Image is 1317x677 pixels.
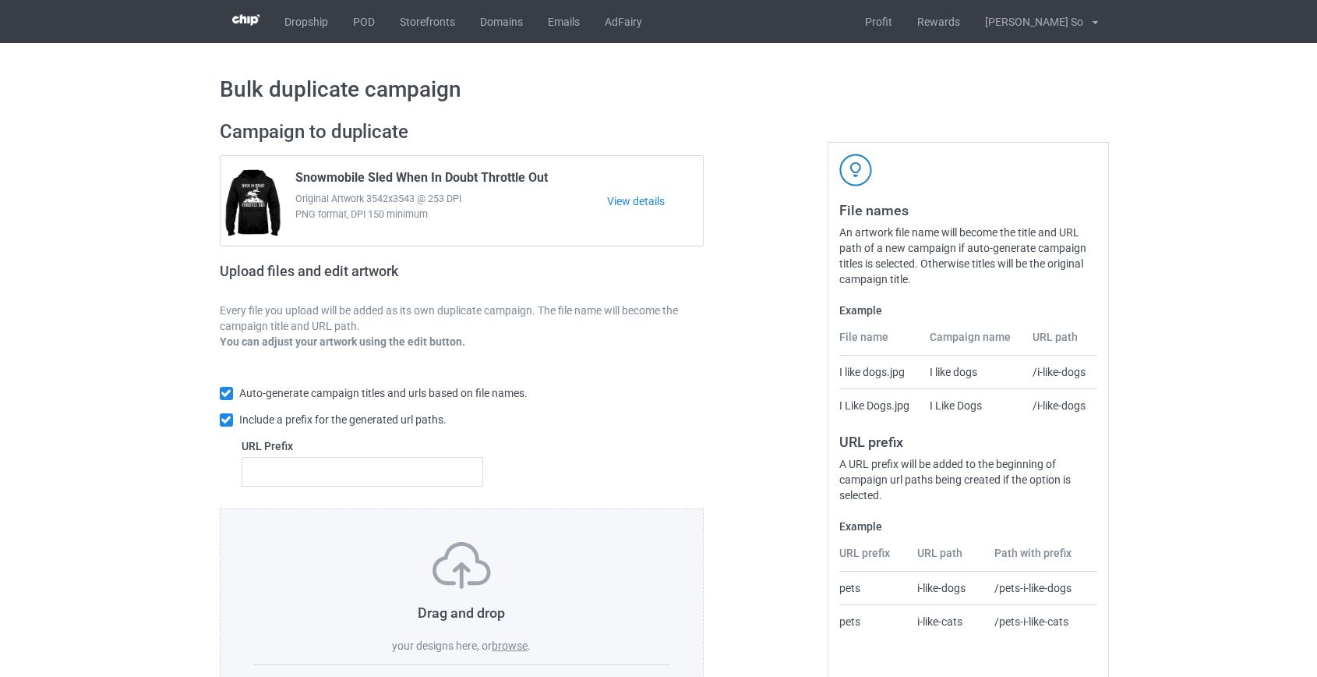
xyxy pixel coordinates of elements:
td: /pets-i-like-dogs [986,572,1097,604]
td: i-like-dogs [909,572,986,604]
span: Auto-generate campaign titles and urls based on file names. [239,387,528,399]
td: I Like Dogs.jpg [839,388,921,422]
td: /i-like-dogs [1024,356,1097,388]
label: Example [839,519,1097,534]
span: Snowmobile Sled When In Doubt Throttle Out [295,170,548,191]
p: Every file you upload will be added as its own duplicate campaign. The file name will become the ... [220,303,704,334]
th: Path with prefix [986,545,1097,572]
div: A URL prefix will be added to the beginning of campaign url paths being created if the option is ... [839,456,1097,503]
span: Include a prefix for the generated url paths. [239,413,447,426]
span: PNG format, DPI 150 minimum [295,207,608,222]
th: URL prefix [839,545,909,572]
th: URL path [909,545,986,572]
th: File name [839,329,921,356]
td: pets [839,604,909,638]
h3: File names [839,201,1097,219]
a: View details [607,193,703,209]
td: I Like Dogs [921,388,1024,422]
td: /i-like-dogs [1024,388,1097,422]
h3: Drag and drop [253,604,671,622]
b: You can adjust your artwork using the edit button. [220,335,465,348]
span: Original Artwork 3542x3543 @ 253 DPI [295,191,608,207]
td: i-like-cats [909,604,986,638]
th: Campaign name [921,329,1024,356]
h2: Upload files and edit artwork [220,263,510,292]
th: URL path [1024,329,1097,356]
img: svg+xml;base64,PD94bWwgdmVyc2lvbj0iMS4wIiBlbmNvZGluZz0iVVRGLTgiPz4KPHN2ZyB3aWR0aD0iNzVweCIgaGVpZ2... [433,542,491,589]
h1: Bulk duplicate campaign [220,76,1098,104]
label: Example [839,303,1097,318]
td: I like dogs.jpg [839,356,921,388]
span: your designs here, or [392,640,492,652]
h3: URL prefix [839,433,1097,451]
h2: Campaign to duplicate [220,120,704,144]
div: [PERSON_NAME] So [973,2,1083,41]
div: An artwork file name will become the title and URL path of a new campaign if auto-generate campai... [839,225,1097,287]
td: I like dogs [921,356,1024,388]
label: browse [492,640,528,652]
td: pets [839,572,909,604]
img: svg+xml;base64,PD94bWwgdmVyc2lvbj0iMS4wIiBlbmNvZGluZz0iVVRGLTgiPz4KPHN2ZyB3aWR0aD0iNDJweCIgaGVpZ2... [839,154,872,186]
td: /pets-i-like-cats [986,604,1097,638]
span: . [528,640,531,652]
label: URL Prefix [242,438,484,454]
img: 3d383065fc803cdd16c62507c020ddf8.png [232,14,260,26]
